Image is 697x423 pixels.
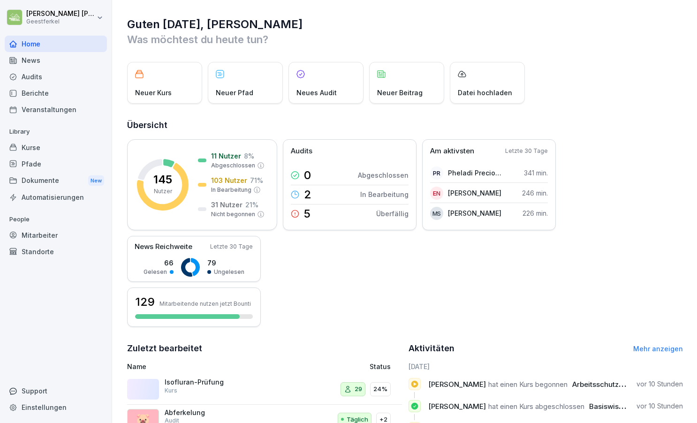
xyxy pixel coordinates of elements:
[153,174,172,185] p: 145
[135,88,172,98] p: Neuer Kurs
[127,342,402,355] h2: Zuletzt bearbeitet
[5,139,107,156] a: Kurse
[211,161,255,170] p: Abgeschlossen
[214,268,244,276] p: Ungelesen
[5,68,107,85] a: Audits
[523,208,548,218] p: 226 min.
[127,119,683,132] h2: Übersicht
[165,386,177,395] p: Kurs
[430,166,443,180] div: PR
[127,32,683,47] p: Was möchtest du heute tun?
[5,227,107,243] a: Mitarbeiter
[127,374,402,405] a: Isofluran-PrüfungKurs2924%
[448,208,501,218] p: [PERSON_NAME]
[5,156,107,172] a: Pfade
[377,88,423,98] p: Neuer Beitrag
[245,200,258,210] p: 21 %
[211,210,255,219] p: Nicht begonnen
[5,399,107,415] a: Einstellungen
[154,187,172,196] p: Nutzer
[144,268,167,276] p: Gelesen
[430,146,474,157] p: Am aktivsten
[409,362,683,371] h6: [DATE]
[26,10,95,18] p: [PERSON_NAME] [PERSON_NAME]
[250,175,263,185] p: 71 %
[5,189,107,205] a: Automatisierungen
[636,401,683,411] p: vor 10 Stunden
[5,212,107,227] p: People
[244,151,254,161] p: 8 %
[216,88,253,98] p: Neuer Pfad
[409,342,455,355] h2: Aktivitäten
[127,17,683,32] h1: Guten [DATE], [PERSON_NAME]
[127,362,295,371] p: Name
[488,380,568,389] span: hat einen Kurs begonnen
[430,207,443,220] div: MS
[304,208,311,219] p: 5
[88,175,104,186] div: New
[211,186,251,194] p: In Bearbeitung
[428,402,486,411] span: [PERSON_NAME]
[5,52,107,68] a: News
[210,242,253,251] p: Letzte 30 Tage
[207,258,244,268] p: 79
[5,243,107,260] a: Standorte
[430,187,443,200] div: EN
[5,383,107,399] div: Support
[360,189,409,199] p: In Bearbeitung
[376,209,409,219] p: Überfällig
[159,300,251,307] p: Mitarbeitende nutzen jetzt Bounti
[304,170,311,181] p: 0
[488,402,584,411] span: hat einen Kurs abgeschlossen
[5,172,107,189] a: DokumenteNew
[135,294,155,310] h3: 129
[524,168,548,178] p: 341 min.
[633,345,683,353] a: Mehr anzeigen
[304,189,311,200] p: 2
[428,380,486,389] span: [PERSON_NAME]
[5,124,107,139] p: Library
[5,36,107,52] a: Home
[589,402,673,411] span: Basiswissen Geestferkel
[211,175,247,185] p: 103 Nutzer
[26,18,95,25] p: Geestferkel
[355,385,362,394] p: 29
[522,188,548,198] p: 246 min.
[165,408,258,417] p: Abferkelung
[505,147,548,155] p: Letzte 30 Tage
[358,170,409,180] p: Abgeschlossen
[5,101,107,118] a: Veranstaltungen
[448,168,502,178] p: Pheladi Precious Rampheri
[211,200,242,210] p: 31 Nutzer
[144,258,174,268] p: 66
[135,242,192,252] p: News Reichweite
[165,378,258,386] p: Isofluran-Prüfung
[211,151,241,161] p: 11 Nutzer
[291,146,312,157] p: Audits
[370,362,391,371] p: Status
[296,88,337,98] p: Neues Audit
[636,379,683,389] p: vor 10 Stunden
[5,172,107,189] div: Dokumente
[5,85,107,101] a: Berichte
[448,188,501,198] p: [PERSON_NAME]
[373,385,387,394] p: 24%
[458,88,512,98] p: Datei hochladen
